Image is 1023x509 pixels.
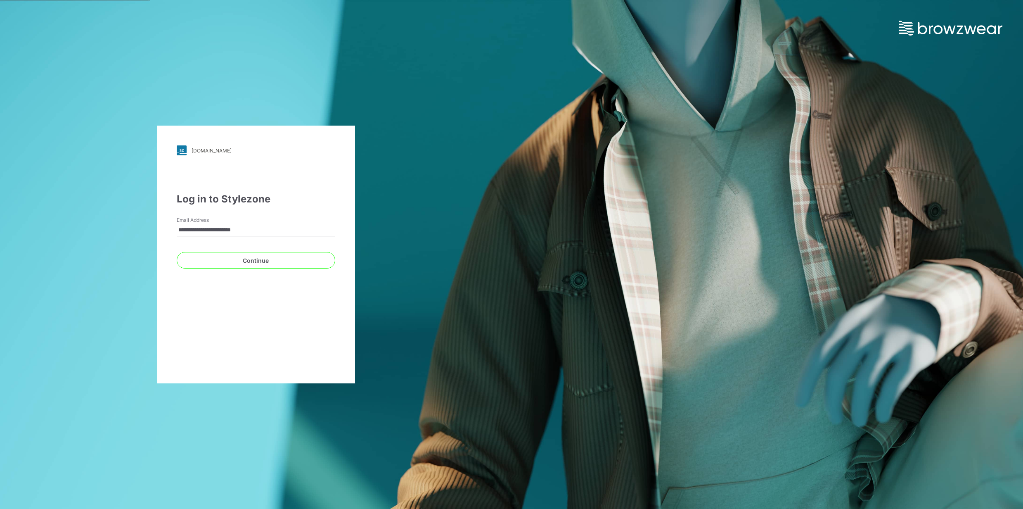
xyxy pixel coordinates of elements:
[177,252,335,269] button: Continue
[192,147,232,154] div: [DOMAIN_NAME]
[177,145,187,155] img: stylezone-logo.562084cfcfab977791bfbf7441f1a819.svg
[177,145,335,155] a: [DOMAIN_NAME]
[177,192,335,207] div: Log in to Stylezone
[177,216,234,224] label: Email Address
[899,21,1002,36] img: browzwear-logo.e42bd6dac1945053ebaf764b6aa21510.svg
